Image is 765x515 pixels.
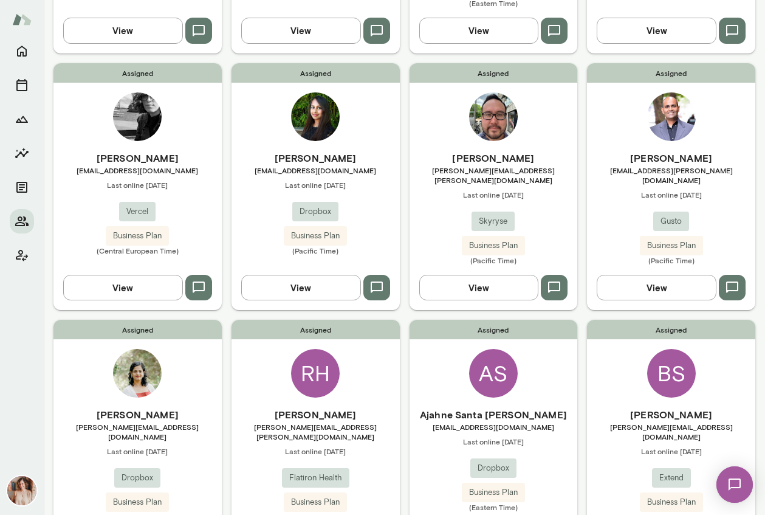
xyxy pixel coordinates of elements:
span: (Pacific Time) [587,255,755,265]
img: George Evans [469,92,518,141]
span: Assigned [587,320,755,339]
span: Assigned [410,63,578,83]
span: Business Plan [462,486,525,499]
span: Business Plan [284,230,347,242]
h6: [PERSON_NAME] [587,151,755,165]
button: Growth Plan [10,107,34,131]
span: Business Plan [106,496,169,508]
span: (Central European Time) [53,246,222,255]
span: Dropbox [470,462,516,474]
span: [PERSON_NAME][EMAIL_ADDRESS][DOMAIN_NAME] [587,422,755,441]
span: [PERSON_NAME][EMAIL_ADDRESS][PERSON_NAME][DOMAIN_NAME] [232,422,400,441]
span: Last online [DATE] [53,446,222,456]
span: Last online [DATE] [232,180,400,190]
span: Assigned [587,63,755,83]
span: [EMAIL_ADDRESS][DOMAIN_NAME] [410,422,578,432]
div: RH [291,349,340,398]
button: Members [10,209,34,233]
span: [EMAIL_ADDRESS][PERSON_NAME][DOMAIN_NAME] [587,165,755,185]
span: Last online [DATE] [587,446,755,456]
h6: Ajahne Santa [PERSON_NAME] [410,407,578,422]
span: Assigned [232,63,400,83]
span: [EMAIL_ADDRESS][DOMAIN_NAME] [232,165,400,175]
span: (Pacific Time) [410,255,578,265]
span: Last online [DATE] [53,180,222,190]
button: View [419,275,539,300]
span: Business Plan [284,496,347,508]
h6: [PERSON_NAME] [232,407,400,422]
div: AS [469,349,518,398]
span: Skyryse [472,215,515,227]
h6: [PERSON_NAME] [53,151,222,165]
span: Assigned [232,320,400,339]
span: Last online [DATE] [587,190,755,199]
span: Business Plan [106,230,169,242]
button: Home [10,39,34,63]
span: Assigned [53,63,222,83]
button: Client app [10,243,34,268]
span: Business Plan [640,240,703,252]
span: Last online [DATE] [410,190,578,199]
img: Harsha Aravindakshan [291,92,340,141]
span: Dropbox [292,206,338,218]
span: Last online [DATE] [410,437,578,446]
button: View [63,18,183,43]
span: Last online [DATE] [232,446,400,456]
span: [EMAIL_ADDRESS][DOMAIN_NAME] [53,165,222,175]
h6: [PERSON_NAME] [53,407,222,422]
span: Vercel [119,206,156,218]
span: (Pacific Time) [232,246,400,255]
h6: [PERSON_NAME] [587,407,755,422]
button: View [419,18,539,43]
button: Insights [10,141,34,165]
img: Geetika Singh [113,349,162,398]
span: [PERSON_NAME][EMAIL_ADDRESS][DOMAIN_NAME] [53,422,222,441]
img: Mento [12,8,32,31]
span: Assigned [53,320,222,339]
button: Sessions [10,73,34,97]
span: Business Plan [640,496,703,508]
span: Dropbox [114,472,160,484]
img: Nancy Alsip [7,476,36,505]
span: Extend [652,472,691,484]
button: View [63,275,183,300]
button: View [597,275,716,300]
span: [PERSON_NAME][EMAIL_ADDRESS][PERSON_NAME][DOMAIN_NAME] [410,165,578,185]
span: Business Plan [462,240,525,252]
h6: [PERSON_NAME] [232,151,400,165]
button: View [241,275,361,300]
button: View [241,18,361,43]
span: Flatiron Health [282,472,349,484]
img: Bel Curcio [113,92,162,141]
span: (Eastern Time) [410,502,578,512]
button: View [597,18,716,43]
span: Gusto [653,215,689,227]
span: Assigned [410,320,578,339]
img: Lux Nagarajan [647,92,696,141]
div: BS [647,349,696,398]
h6: [PERSON_NAME] [410,151,578,165]
button: Documents [10,175,34,199]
